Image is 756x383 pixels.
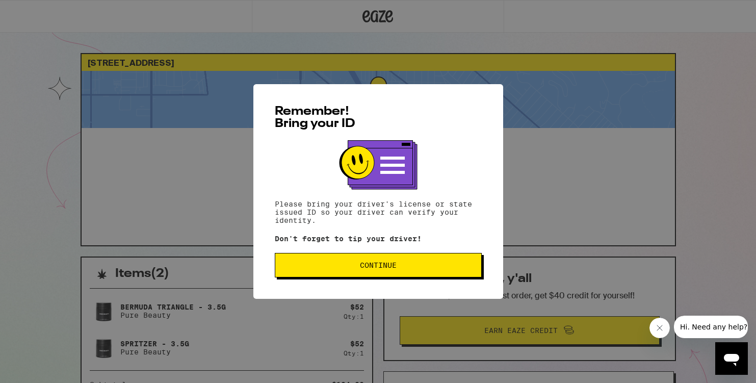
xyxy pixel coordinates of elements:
span: Remember! Bring your ID [275,106,355,130]
p: Don't forget to tip your driver! [275,235,482,243]
span: Continue [360,262,397,269]
p: Please bring your driver's license or state issued ID so your driver can verify your identity. [275,200,482,224]
button: Continue [275,253,482,277]
iframe: Button to launch messaging window [715,342,748,375]
iframe: Close message [649,318,670,338]
iframe: Message from company [674,316,748,338]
